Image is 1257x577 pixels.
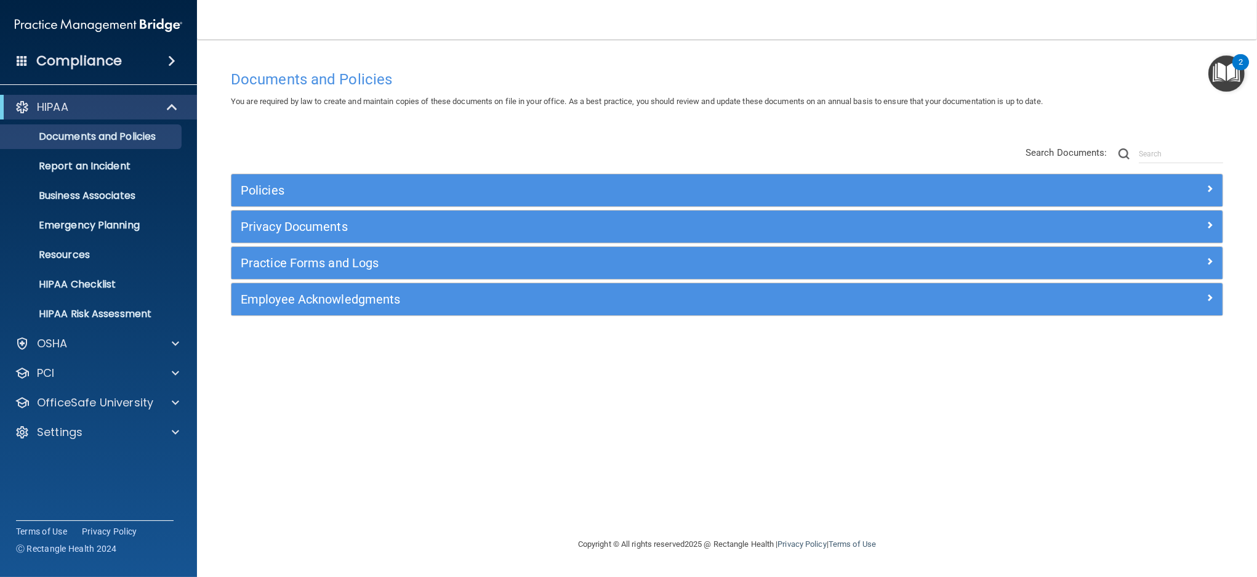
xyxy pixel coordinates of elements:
[8,219,176,232] p: Emergency Planning
[829,539,876,549] a: Terms of Use
[241,220,966,233] h5: Privacy Documents
[1026,147,1107,158] span: Search Documents:
[241,256,966,270] h5: Practice Forms and Logs
[1139,145,1223,163] input: Search
[15,425,179,440] a: Settings
[15,13,182,38] img: PMB logo
[36,52,122,70] h4: Compliance
[16,525,67,538] a: Terms of Use
[241,184,966,197] h5: Policies
[15,366,179,381] a: PCI
[777,539,826,549] a: Privacy Policy
[8,160,176,172] p: Report an Incident
[37,395,153,410] p: OfficeSafe University
[8,308,176,320] p: HIPAA Risk Assessment
[1239,62,1243,78] div: 2
[15,395,179,410] a: OfficeSafe University
[241,293,966,306] h5: Employee Acknowledgments
[8,190,176,202] p: Business Associates
[1208,55,1245,92] button: Open Resource Center, 2 new notifications
[231,97,1043,106] span: You are required by law to create and maintain copies of these documents on file in your office. ...
[15,100,179,115] a: HIPAA
[241,180,1213,200] a: Policies
[231,71,1223,87] h4: Documents and Policies
[1045,491,1242,539] iframe: Drift Widget Chat Controller
[15,336,179,351] a: OSHA
[8,249,176,261] p: Resources
[37,425,82,440] p: Settings
[8,131,176,143] p: Documents and Policies
[37,366,54,381] p: PCI
[241,253,1213,273] a: Practice Forms and Logs
[502,525,952,564] div: Copyright © All rights reserved 2025 @ Rectangle Health | |
[8,278,176,291] p: HIPAA Checklist
[241,289,1213,309] a: Employee Acknowledgments
[37,336,68,351] p: OSHA
[241,217,1213,236] a: Privacy Documents
[1118,148,1130,159] img: ic-search.3b580494.png
[16,543,117,555] span: Ⓒ Rectangle Health 2024
[37,100,68,115] p: HIPAA
[82,525,137,538] a: Privacy Policy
